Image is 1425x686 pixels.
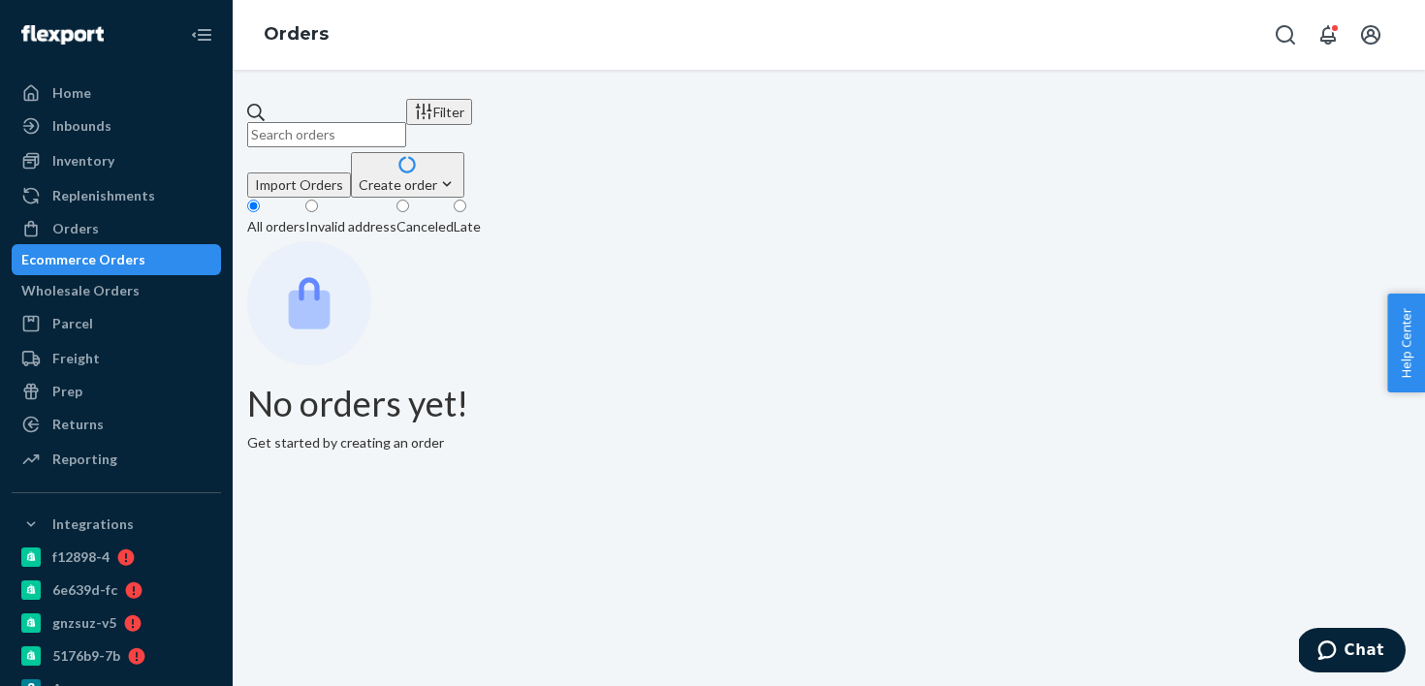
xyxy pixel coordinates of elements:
a: Orders [264,23,329,45]
a: 6e639d-fc [12,575,221,606]
div: gnzsuz-v5 [52,613,116,633]
button: Import Orders [247,172,351,198]
button: Open notifications [1309,16,1347,54]
a: Home [12,78,221,109]
div: Prep [52,382,82,401]
div: Reporting [52,450,117,469]
div: Home [52,83,91,103]
a: Ecommerce Orders [12,244,221,275]
p: Get started by creating an order [247,433,1410,452]
h1: No orders yet! [247,385,1410,423]
button: Filter [406,99,472,125]
input: Search orders [247,122,406,147]
button: Close Navigation [182,16,221,54]
input: Canceled [396,200,409,212]
div: Invalid address [305,217,396,236]
input: All orders [247,200,260,212]
a: gnzsuz-v5 [12,608,221,639]
div: Ecommerce Orders [21,250,145,269]
button: Open account menu [1351,16,1390,54]
div: Integrations [52,514,134,534]
input: Late [454,200,466,212]
div: All orders [247,217,305,236]
div: 6e639d-fc [52,580,117,600]
div: 5176b9-7b [52,646,120,666]
div: Create order [359,174,457,195]
a: f12898-4 [12,542,221,573]
a: Freight [12,343,221,374]
a: Inbounds [12,110,221,141]
a: Prep [12,376,221,407]
a: 5176b9-7b [12,640,221,671]
a: Reporting [12,444,221,475]
button: Integrations [12,509,221,540]
div: f12898-4 [52,547,110,567]
div: Inventory [52,151,114,171]
a: Replenishments [12,180,221,211]
div: Inbounds [52,116,111,136]
input: Invalid address [305,200,318,212]
div: Replenishments [52,186,155,205]
div: Freight [52,349,100,368]
div: Canceled [396,217,454,236]
button: Create order [351,152,464,198]
button: Open Search Box [1266,16,1305,54]
a: Parcel [12,308,221,339]
img: Empty list [247,241,371,365]
a: Inventory [12,145,221,176]
iframe: Opens a widget where you can chat to one of our agents [1299,628,1406,676]
a: Returns [12,409,221,440]
div: Orders [52,219,99,238]
button: Help Center [1387,294,1425,392]
div: Parcel [52,314,93,333]
div: Returns [52,415,104,434]
div: Late [454,217,481,236]
img: Flexport logo [21,25,104,45]
div: Filter [414,102,464,122]
a: Orders [12,213,221,244]
a: Wholesale Orders [12,275,221,306]
div: Wholesale Orders [21,281,140,300]
ol: breadcrumbs [248,7,344,63]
